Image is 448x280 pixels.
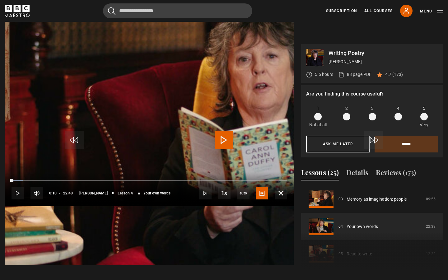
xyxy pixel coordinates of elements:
span: 3 [371,105,374,112]
span: 4 [397,105,399,112]
svg: BBC Maestro [5,5,30,17]
button: Lessons (25) [301,167,339,180]
span: [PERSON_NAME] [79,191,108,195]
span: 5 [423,105,425,112]
p: [PERSON_NAME] [329,58,438,65]
button: Captions [256,187,268,199]
button: Fullscreen [275,187,287,199]
span: 0:10 [49,188,57,199]
p: Writing Poetry [329,50,438,56]
video-js: Video Player [5,44,294,206]
input: Search [103,3,252,18]
span: auto [237,187,250,199]
span: 1 [317,105,319,112]
span: 2 [345,105,348,112]
button: Next Lesson [199,187,212,199]
a: All Courses [364,8,393,14]
p: 5.5 hours [315,71,333,78]
p: Very [418,122,430,128]
p: 4.7 (173) [385,71,403,78]
button: Mute [30,187,43,199]
button: Playback Rate [218,187,231,199]
p: Are you finding this course useful? [306,90,438,98]
p: Not at all [309,122,327,128]
div: Current quality: 360p [237,187,250,199]
a: Subscription [326,8,357,14]
button: Ask me later [306,136,370,152]
span: Lesson 4 [118,191,133,195]
span: Your own words [143,191,170,195]
a: Your own words [347,223,378,230]
a: 88 page PDF [338,71,371,78]
span: 22:40 [63,188,73,199]
a: Memory as imagination: people [347,196,407,203]
button: Reviews (173) [376,167,416,180]
button: Toggle navigation [420,8,443,14]
button: Play [12,187,24,199]
button: Submit the search query [108,7,115,15]
button: Details [346,167,368,180]
div: Progress Bar [12,180,287,181]
span: - [59,191,61,195]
